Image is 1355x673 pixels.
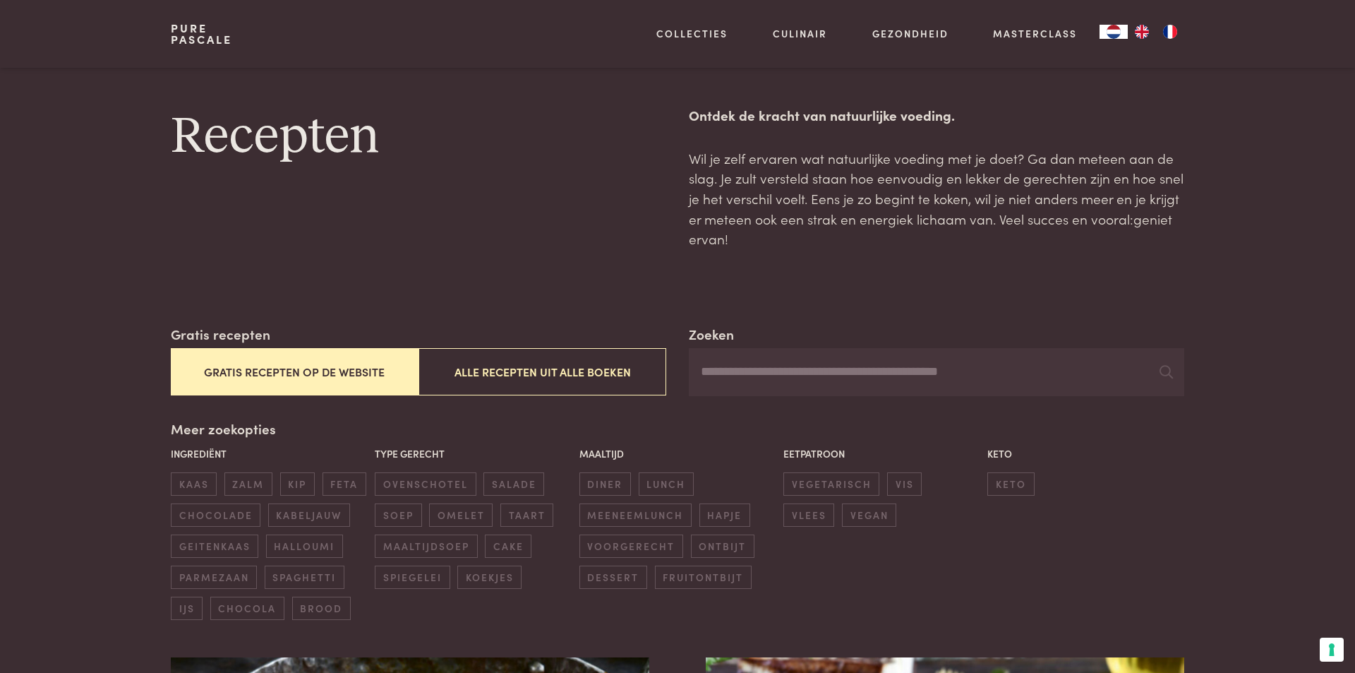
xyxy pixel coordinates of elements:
label: Zoeken [689,324,734,345]
span: vis [887,472,922,496]
span: halloumi [266,535,343,558]
a: PurePascale [171,23,232,45]
span: omelet [429,504,493,527]
span: ovenschotel [375,472,476,496]
span: cake [485,535,531,558]
span: salade [483,472,544,496]
span: kaas [171,472,217,496]
div: Language [1100,25,1128,39]
span: spaghetti [265,566,344,589]
a: Gezondheid [872,26,948,41]
button: Gratis recepten op de website [171,348,418,395]
span: chocola [210,597,284,620]
span: hapje [699,504,750,527]
button: Alle recepten uit alle boeken [418,348,666,395]
span: zalm [224,472,272,496]
a: Collecties [656,26,728,41]
span: vegan [842,504,896,527]
a: Masterclass [993,26,1077,41]
span: lunch [639,472,694,496]
span: voorgerecht [579,535,683,558]
span: brood [292,597,351,620]
strong: Ontdek de kracht van natuurlijke voeding. [689,105,955,124]
p: Keto [987,446,1184,461]
p: Maaltijd [579,446,776,461]
span: vegetarisch [783,472,879,496]
span: feta [323,472,366,496]
span: geitenkaas [171,535,258,558]
span: maaltijdsoep [375,535,477,558]
h1: Recepten [171,105,666,169]
label: Gratis recepten [171,324,270,345]
a: FR [1156,25,1184,39]
span: keto [987,472,1034,496]
p: Wil je zelf ervaren wat natuurlijke voeding met je doet? Ga dan meteen aan de slag. Je zult verst... [689,148,1184,249]
button: Uw voorkeuren voor toestemming voor trackingtechnologieën [1320,638,1344,662]
p: Ingrediënt [171,446,368,461]
a: Culinair [773,26,827,41]
span: dessert [579,566,647,589]
span: koekjes [457,566,522,589]
a: NL [1100,25,1128,39]
span: meeneemlunch [579,504,692,527]
span: spiegelei [375,566,450,589]
span: taart [500,504,553,527]
span: ijs [171,597,203,620]
span: soep [375,504,421,527]
span: ontbijt [691,535,754,558]
span: vlees [783,504,834,527]
p: Type gerecht [375,446,572,461]
span: chocolade [171,504,260,527]
aside: Language selected: Nederlands [1100,25,1184,39]
span: parmezaan [171,566,257,589]
a: EN [1128,25,1156,39]
span: fruitontbijt [655,566,752,589]
span: kabeljauw [268,504,350,527]
p: Eetpatroon [783,446,980,461]
span: diner [579,472,631,496]
ul: Language list [1128,25,1184,39]
span: kip [280,472,315,496]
